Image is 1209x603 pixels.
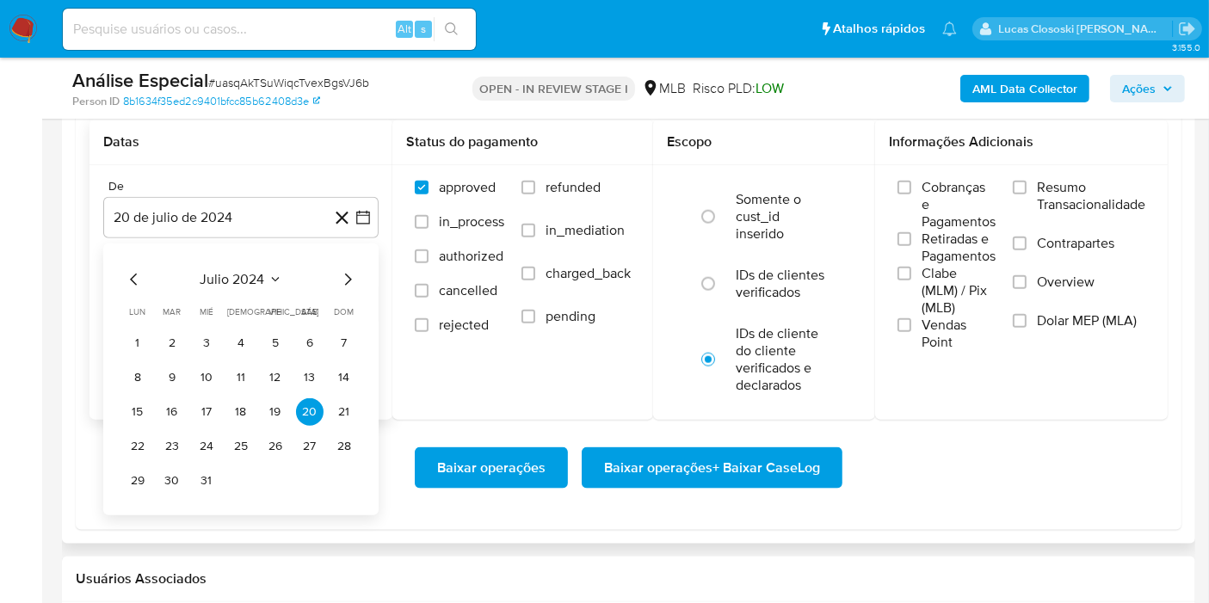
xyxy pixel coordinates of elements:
a: 8b1634f35ed2c9401bfcc85b62408d3e [123,94,320,109]
h2: Usuários Associados [76,570,1181,588]
span: Atalhos rápidos [833,20,925,38]
span: 3.155.0 [1172,40,1200,54]
div: MLB [642,79,686,98]
a: Sair [1178,20,1196,38]
span: Alt [398,21,411,37]
span: s [421,21,426,37]
span: Risco PLD: [693,79,784,98]
button: AML Data Collector [960,75,1089,102]
p: lucas.clososki@mercadolivre.com [999,21,1173,37]
input: Pesquise usuários ou casos... [63,18,476,40]
button: search-icon [434,17,469,41]
b: Análise Especial [72,66,208,94]
p: OPEN - IN REVIEW STAGE I [472,77,635,101]
b: AML Data Collector [972,75,1077,102]
span: LOW [756,78,784,98]
button: Ações [1110,75,1185,102]
span: # uasqAkTSuWiqcTvexBgsVJ6b [208,74,369,91]
a: Notificações [942,22,957,36]
b: Person ID [72,94,120,109]
span: Ações [1122,75,1156,102]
